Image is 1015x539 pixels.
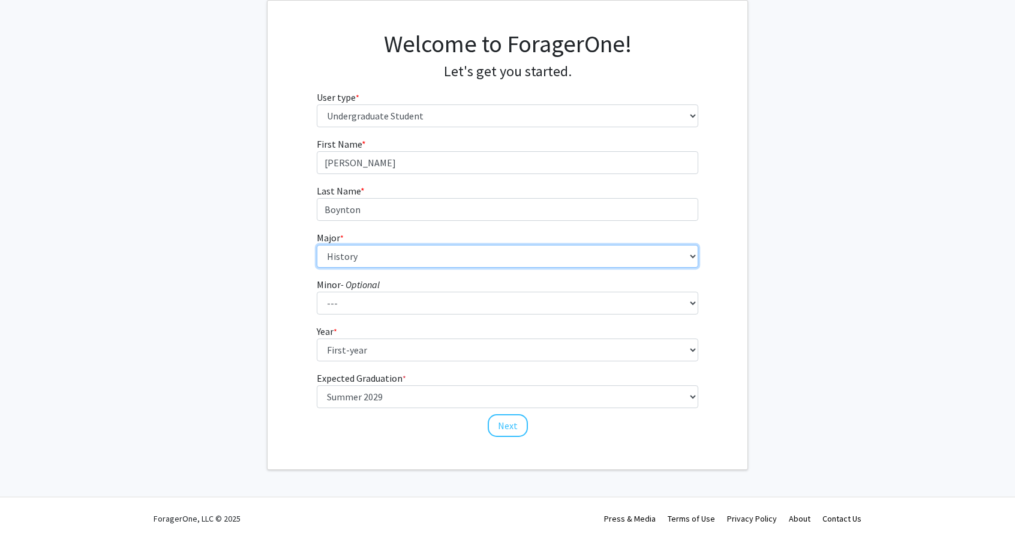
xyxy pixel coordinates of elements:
[727,513,777,524] a: Privacy Policy
[317,90,359,104] label: User type
[668,513,715,524] a: Terms of Use
[789,513,810,524] a: About
[317,29,699,58] h1: Welcome to ForagerOne!
[822,513,861,524] a: Contact Us
[317,277,380,292] label: Minor
[317,185,361,197] span: Last Name
[317,138,362,150] span: First Name
[341,279,380,291] i: - Optional
[317,230,344,245] label: Major
[488,414,528,437] button: Next
[9,485,51,530] iframe: Chat
[604,513,656,524] a: Press & Media
[317,371,406,385] label: Expected Graduation
[317,63,699,80] h4: Let's get you started.
[317,324,337,339] label: Year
